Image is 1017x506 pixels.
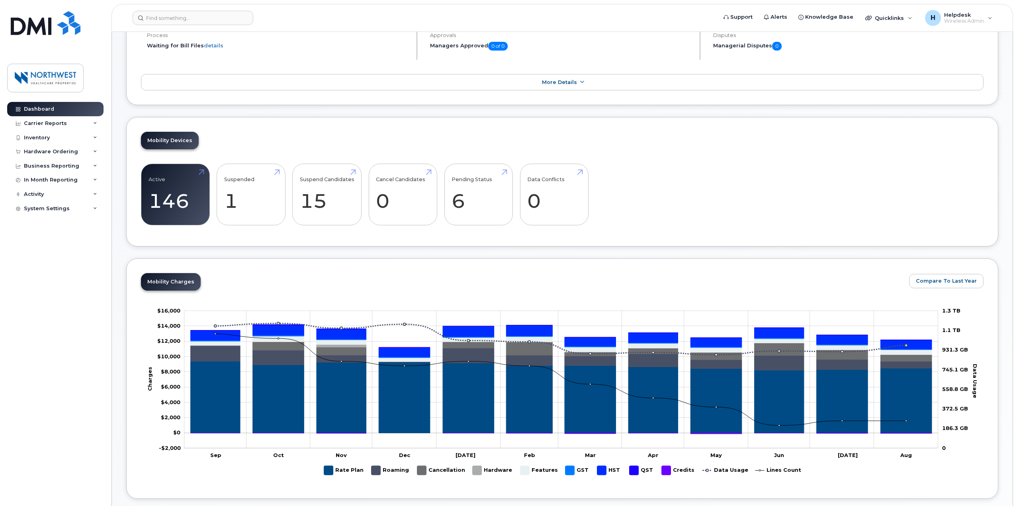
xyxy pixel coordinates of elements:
[942,445,946,451] tspan: 0
[710,452,722,458] tspan: May
[141,273,201,291] a: Mobility Charges
[524,452,536,458] tspan: Feb
[942,366,968,373] tspan: 745.1 GB
[324,463,364,478] g: Rate Plan
[336,452,347,458] tspan: Nov
[161,368,180,375] g: $0
[157,353,180,359] g: $0
[944,12,984,18] span: Helpdesk
[931,13,935,23] span: H
[399,452,411,458] tspan: Dec
[919,10,998,26] div: Helpdesk
[772,42,782,51] span: 0
[942,307,960,314] tspan: 1.3 TB
[838,452,858,458] tspan: [DATE]
[944,18,984,24] span: Wireless Admin
[159,445,181,451] tspan: -$2,000
[417,463,465,478] g: Cancellation
[274,452,284,458] tspan: Oct
[157,322,180,329] g: $0
[191,361,932,433] g: Rate Plan
[527,168,581,221] a: Data Conflicts 0
[452,168,505,221] a: Pending Status 6
[662,463,695,478] g: Credits
[565,463,589,478] g: GST
[157,338,180,344] tspan: $12,000
[942,386,968,392] tspan: 558.8 GB
[157,322,180,329] tspan: $14,000
[141,132,199,149] a: Mobility Devices
[860,10,918,26] div: Quicklinks
[224,168,278,221] a: Suspended 1
[161,414,180,420] tspan: $2,000
[542,79,577,85] span: More Details
[875,15,904,21] span: Quicklinks
[771,13,787,21] span: Alerts
[488,42,508,51] span: 0 of 0
[730,13,753,21] span: Support
[703,463,748,478] g: Data Usage
[324,463,801,478] g: Legend
[161,384,180,390] g: $0
[147,32,410,38] h4: Process
[157,307,180,314] g: $0
[300,168,354,221] a: Suspend Candidates 15
[713,42,984,51] h5: Managerial Disputes
[161,384,180,390] tspan: $6,000
[713,32,984,38] h4: Disputes
[147,367,153,391] tspan: Charges
[972,364,979,398] tspan: Data Usage
[161,399,180,405] tspan: $4,000
[520,463,558,478] g: Features
[147,42,410,49] li: Waiting for Bill Files
[942,425,968,432] tspan: 186.3 GB
[718,9,758,25] a: Support
[376,168,430,221] a: Cancel Candidates 0
[133,11,253,25] input: Find something...
[942,327,960,333] tspan: 1.1 TB
[630,463,654,478] g: QST
[161,368,180,375] tspan: $8,000
[161,399,180,405] g: $0
[597,463,622,478] g: HST
[430,42,693,51] h5: Managers Approved
[793,9,859,25] a: Knowledge Base
[942,347,968,353] tspan: 931.3 GB
[755,463,801,478] g: Lines Count
[909,274,984,288] button: Compare To Last Year
[900,452,912,458] tspan: Aug
[758,9,793,25] a: Alerts
[585,452,596,458] tspan: Mar
[210,452,221,458] tspan: Sep
[204,42,223,49] a: details
[456,452,475,458] tspan: [DATE]
[159,445,181,451] g: $0
[805,13,853,21] span: Knowledge Base
[774,452,784,458] tspan: Jun
[157,307,180,314] tspan: $16,000
[149,168,202,221] a: Active 146
[191,346,932,370] g: Roaming
[473,463,512,478] g: Hardware
[430,32,693,38] h4: Approvals
[372,463,409,478] g: Roaming
[157,353,180,359] tspan: $10,000
[916,277,977,285] span: Compare To Last Year
[942,405,968,412] tspan: 372.5 GB
[191,325,932,357] g: HST
[161,414,180,420] g: $0
[157,338,180,344] g: $0
[648,452,659,458] tspan: Apr
[173,430,180,436] tspan: $0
